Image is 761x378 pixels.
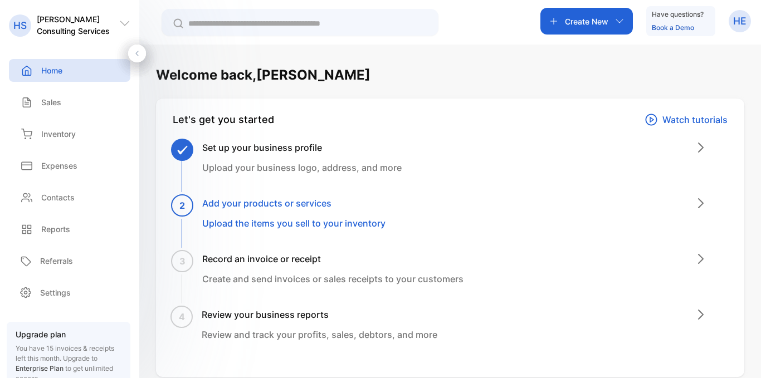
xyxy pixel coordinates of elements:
p: HS [13,18,27,33]
h3: Add your products or services [202,197,386,210]
button: Create New [540,8,633,35]
p: Create and send invoices or sales receipts to your customers [202,272,464,286]
button: HE [729,8,751,35]
p: Inventory [41,128,76,140]
p: Referrals [40,255,73,267]
span: 3 [179,254,186,268]
p: Have questions? [652,9,704,20]
p: Upload the items you sell to your inventory [202,217,386,230]
p: Reports [41,223,70,235]
p: HE [733,14,747,28]
div: Let's get you started [173,112,274,127]
p: Expenses [41,160,77,171]
p: Sales [41,96,61,108]
p: Create New [565,16,608,27]
h3: Set up your business profile [202,141,402,154]
p: [PERSON_NAME] Consulting Services [37,13,119,37]
p: Upgrade plan [16,328,121,340]
a: Watch tutorials [645,112,728,127]
p: Home [41,65,62,76]
p: Upload your business logo, address, and more [202,161,402,174]
p: Settings [40,287,71,298]
span: 2 [179,199,185,212]
span: 4 [179,310,185,323]
h3: Review your business reports [202,308,437,321]
h3: Record an invoice or receipt [202,252,464,266]
a: Book a Demo [652,23,694,32]
span: Enterprise Plan [16,364,64,372]
p: Contacts [41,192,75,203]
p: Watch tutorials [662,113,728,126]
p: Review and track your profits, sales, debtors, and more [202,328,437,341]
h1: Welcome back, [PERSON_NAME] [156,65,370,85]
